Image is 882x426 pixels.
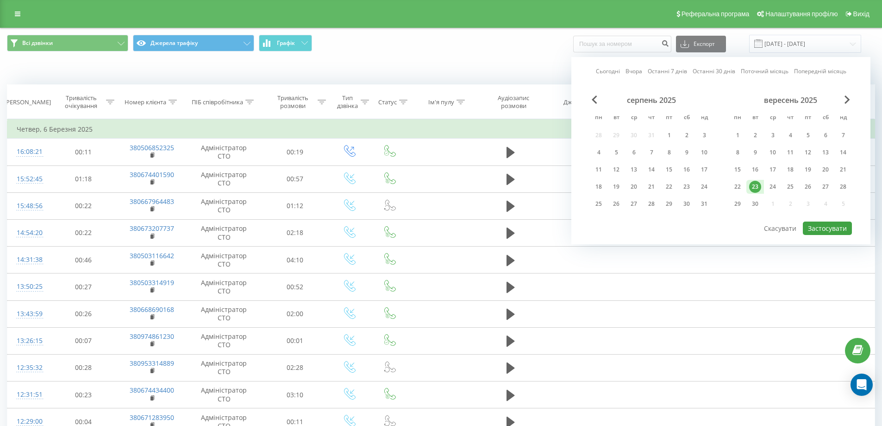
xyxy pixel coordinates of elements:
span: Реферальна програма [682,10,750,18]
div: 4 [593,146,605,159]
div: 17 [767,164,779,176]
td: 00:26 [50,300,117,327]
div: 12:35:32 [17,359,41,377]
span: Next Month [844,95,850,104]
div: пн 11 серп 2025 р. [590,163,607,177]
a: 380503116642 [130,251,174,260]
div: чт 28 серп 2025 р. [643,197,660,211]
div: 27 [819,181,832,193]
abbr: п’ятниця [662,111,676,125]
div: 1 [732,129,744,141]
div: 13:26:15 [17,332,41,350]
div: пн 4 серп 2025 р. [590,146,607,159]
div: Джерело [563,98,589,106]
div: 16:08:21 [17,143,41,161]
a: Вчора [626,67,642,76]
td: 00:28 [50,354,117,381]
button: Скасувати [759,222,801,235]
a: 380667964483 [130,197,174,206]
div: 25 [593,198,605,210]
div: ср 3 вер 2025 р. [764,128,782,142]
div: ср 6 серп 2025 р. [625,146,643,159]
a: 380974861230 [130,332,174,341]
div: 15 [663,164,675,176]
td: Адміністратор СТО [187,192,262,219]
a: 380674434400 [130,386,174,394]
div: 21 [645,181,657,193]
div: вт 9 вер 2025 р. [746,146,764,159]
div: 26 [610,198,622,210]
div: чт 21 серп 2025 р. [643,180,660,194]
div: пн 25 серп 2025 р. [590,197,607,211]
td: Адміністратор СТО [187,219,262,246]
div: пн 29 вер 2025 р. [729,197,746,211]
div: сб 9 серп 2025 р. [678,146,695,159]
div: вт 2 вер 2025 р. [746,128,764,142]
div: Ім'я пулу [428,98,454,106]
div: Тип дзвінка [337,94,358,110]
abbr: середа [766,111,780,125]
a: 380671283950 [130,413,174,422]
div: нд 24 серп 2025 р. [695,180,713,194]
td: Адміністратор СТО [187,354,262,381]
div: нд 31 серп 2025 р. [695,197,713,211]
button: Застосувати [803,222,852,235]
div: чт 7 серп 2025 р. [643,146,660,159]
div: Open Intercom Messenger [851,374,873,396]
div: 29 [732,198,744,210]
td: 00:57 [262,165,329,192]
div: 28 [837,181,849,193]
div: серпень 2025 [590,95,713,105]
div: 10 [767,146,779,159]
div: 22 [663,181,675,193]
input: Пошук за номером [573,36,671,52]
div: ср 10 вер 2025 р. [764,146,782,159]
div: вересень 2025 [729,95,852,105]
td: Адміністратор СТО [187,273,262,300]
div: сб 16 серп 2025 р. [678,163,695,177]
td: 00:22 [50,192,117,219]
div: нд 10 серп 2025 р. [695,146,713,159]
a: Поточний місяць [741,67,788,76]
td: 02:18 [262,219,329,246]
abbr: неділя [697,111,711,125]
a: Останні 30 днів [693,67,735,76]
div: 1 [663,129,675,141]
div: 16 [749,164,761,176]
div: сб 2 серп 2025 р. [678,128,695,142]
a: Сьогодні [596,67,620,76]
div: вт 16 вер 2025 р. [746,163,764,177]
div: 16 [681,164,693,176]
td: 00:23 [50,381,117,408]
span: Налаштування профілю [765,10,838,18]
div: 7 [837,129,849,141]
div: Тривалість очікування [58,94,104,110]
div: 5 [610,146,622,159]
div: 23 [749,181,761,193]
div: пт 29 серп 2025 р. [660,197,678,211]
div: 21 [837,164,849,176]
td: Адміністратор СТО [187,300,262,327]
td: Адміністратор СТО [187,381,262,408]
div: нд 14 вер 2025 р. [834,146,852,159]
div: 15 [732,164,744,176]
td: 00:01 [262,327,329,354]
div: ср 17 вер 2025 р. [764,163,782,177]
span: Графік [277,40,295,46]
div: пт 15 серп 2025 р. [660,163,678,177]
div: 13:43:59 [17,305,41,323]
div: сб 30 серп 2025 р. [678,197,695,211]
td: 01:18 [50,165,117,192]
div: ср 13 серп 2025 р. [625,163,643,177]
td: Адміністратор СТО [187,327,262,354]
div: 25 [784,181,796,193]
div: пн 8 вер 2025 р. [729,146,746,159]
div: чт 11 вер 2025 р. [782,146,799,159]
a: 380668690168 [130,305,174,314]
td: 00:27 [50,273,117,300]
abbr: четвер [644,111,658,125]
div: 13 [628,164,640,176]
abbr: вівторок [748,111,762,125]
td: 03:10 [262,381,329,408]
div: 20 [628,181,640,193]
